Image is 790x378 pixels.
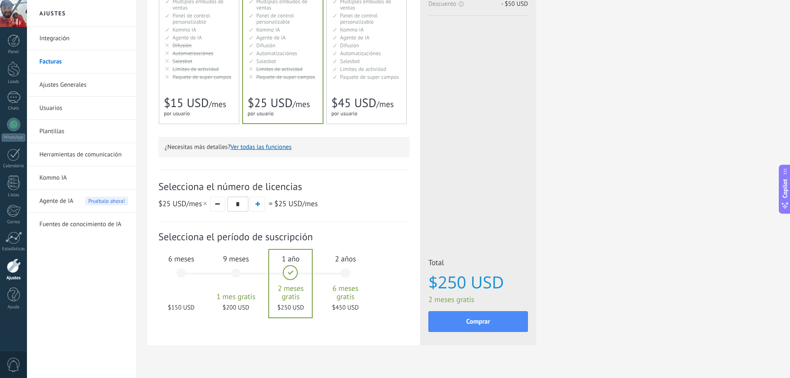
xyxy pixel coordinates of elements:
[331,110,357,117] span: por usuario
[256,12,294,25] span: Panel de control personalizable
[340,42,359,49] span: Difusión
[39,120,128,143] a: Plantillas
[173,50,214,57] span: Automatizaciónes
[340,66,386,73] span: Límites de actividad
[173,12,210,25] span: Panel de control personalizable
[274,199,318,208] span: /mes
[781,179,789,198] span: Copilot
[39,190,73,213] span: Agente de IA
[27,97,136,120] li: Usuarios
[428,273,528,291] span: $250 USD
[2,49,26,55] div: Panel
[173,58,192,65] span: Salesbot
[2,134,25,141] div: WhatsApp
[214,254,258,263] span: 9 meses
[340,26,364,33] span: Kommo IA
[331,95,376,111] span: $45 USD
[466,319,490,324] span: Comprar
[164,95,209,111] span: $15 USD
[2,219,26,225] div: Correo
[268,284,313,301] span: 2 meses gratis
[323,254,368,263] span: 2 años
[256,58,276,65] span: Salesbot
[27,50,136,73] li: Facturas
[2,193,26,198] div: Listas
[428,311,528,332] button: Comprar
[39,50,128,73] a: Facturas
[256,66,303,73] span: Límites de actividad
[27,73,136,97] li: Ajustes Generales
[340,12,378,25] span: Panel de control personalizable
[256,34,286,41] span: Agente de IA
[39,27,128,50] a: Integración
[159,254,204,263] span: 6 meses
[274,199,302,208] span: $25 USD
[428,295,528,304] span: 2 meses gratis
[340,58,360,65] span: Salesbot
[173,42,192,49] span: Difusión
[158,199,186,208] span: $25 USD
[27,213,136,236] li: Fuentes de conocimiento de IA
[39,190,128,213] a: Agente de IA Pruébalo ahora!
[158,180,410,193] span: Selecciona el número de licencias
[39,73,128,97] a: Ajustes Generales
[27,27,136,50] li: Integración
[164,110,190,117] span: por usuario
[2,106,26,111] div: Chats
[268,254,313,263] span: 1 año
[340,50,381,57] span: Automatizaciónes
[39,97,128,120] a: Usuarios
[27,143,136,166] li: Herramientas de comunicación
[209,99,226,110] span: /mes
[2,79,26,85] div: Leads
[248,95,292,111] span: $25 USD
[268,304,313,312] span: $250 USD
[159,304,204,312] span: $150 USD
[173,26,196,33] span: Kommo IA
[27,190,136,213] li: Agente de IA
[39,143,128,166] a: Herramientas de comunicación
[231,143,292,151] button: Ver todas las funciones
[256,50,297,57] span: Automatizaciónes
[256,42,275,49] span: Difusión
[428,258,528,270] span: Total
[165,143,404,151] p: ¿Necesitas más detalles?
[292,99,310,110] span: /mes
[248,110,274,117] span: por usuario
[323,284,368,301] span: 6 meses gratis
[376,99,394,110] span: /mes
[27,166,136,190] li: Kommo IA
[173,73,231,80] span: Paquete de super campos
[340,73,399,80] span: Paquete de super campos
[39,166,128,190] a: Kommo IA
[173,66,219,73] span: Límites de actividad
[269,199,272,208] span: =
[27,120,136,143] li: Plantillas
[256,73,315,80] span: Paquete de super campos
[340,34,369,41] span: Agente de IA
[214,304,258,312] span: $200 USD
[158,230,410,243] span: Selecciona el período de suscripción
[323,304,368,312] span: $450 USD
[214,293,258,301] span: 1 mes gratis
[2,246,26,252] div: Estadísticas
[2,163,26,169] div: Calendario
[173,34,202,41] span: Agente de IA
[256,26,280,33] span: Kommo IA
[2,305,26,310] div: Ayuda
[2,276,26,281] div: Ajustes
[39,213,128,236] a: Fuentes de conocimiento de IA
[158,199,208,208] span: /mes
[85,197,128,205] span: Pruébalo ahora!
